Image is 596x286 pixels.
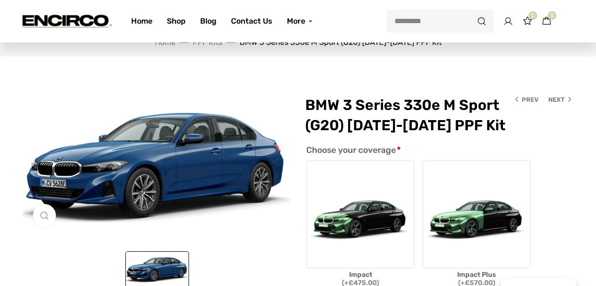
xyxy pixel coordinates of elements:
p: Choose your coverage [306,143,572,158]
a: 0 [523,18,532,27]
a: Click to enlarge [33,204,56,227]
a: More [280,4,321,38]
a: PPF Kits [193,38,222,47]
a: Home [124,4,160,38]
span: Impact Plus [457,271,496,279]
a: Contact Us [224,4,280,38]
span: BMW 3 Series 330e M Sport (G20) [DATE]-[DATE] PPF Kit [240,38,442,47]
span: Impact [349,271,372,279]
button: Search [470,10,494,33]
span: 0 [528,11,537,20]
a: Next [548,94,573,106]
a: Blog [193,4,224,38]
span: 0 [548,11,556,20]
img: encirco.com - [19,7,112,35]
a: Prev [514,94,539,106]
h1: BMW 3 Series 330e M Sport (G20) [DATE]-[DATE] PPF Kit [305,95,573,136]
a: Shop [160,4,193,38]
a: 0 [542,12,552,30]
a: Home [155,38,176,47]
